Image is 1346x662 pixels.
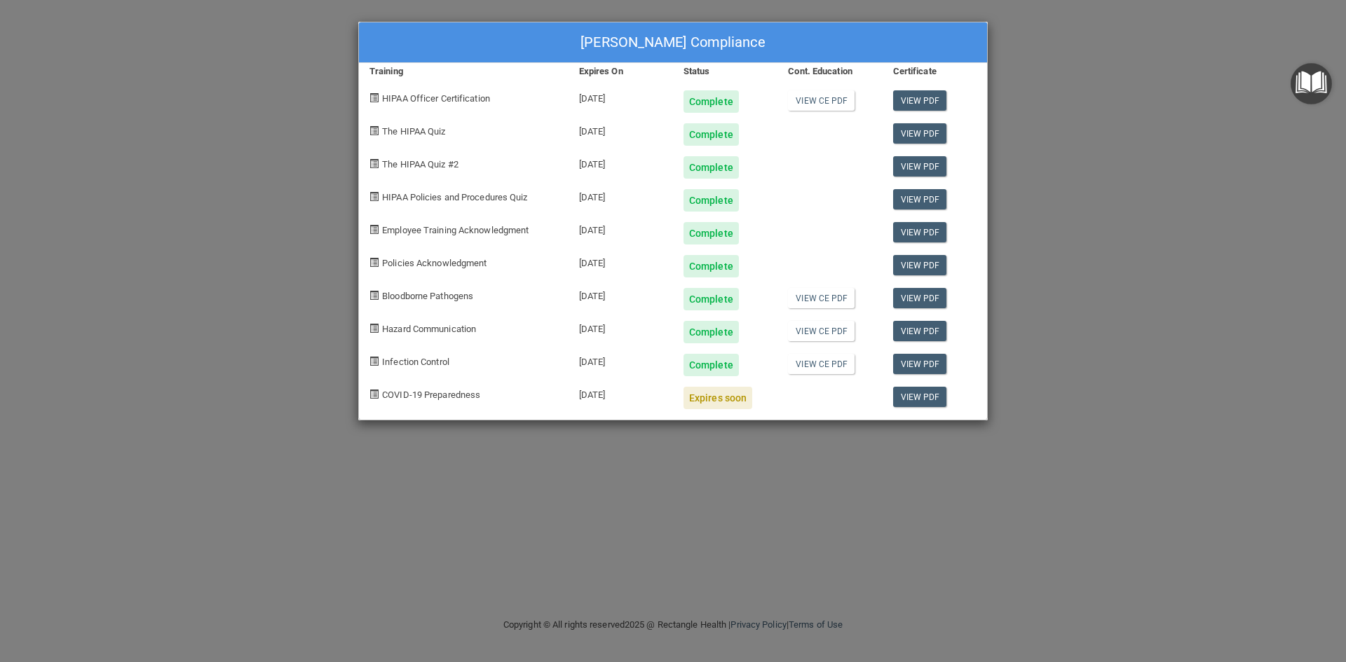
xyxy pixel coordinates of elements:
div: Expires On [569,63,673,80]
a: View CE PDF [788,321,855,341]
span: The HIPAA Quiz #2 [382,159,458,170]
a: View CE PDF [788,354,855,374]
span: COVID-19 Preparedness [382,389,480,400]
span: Infection Control [382,357,449,367]
div: [DATE] [569,80,673,113]
a: View PDF [893,156,947,177]
a: View CE PDF [788,90,855,111]
span: Hazard Communication [382,324,476,334]
div: Status [673,63,777,80]
a: View PDF [893,189,947,209]
div: Complete [684,321,739,343]
div: Complete [684,255,739,277]
div: [DATE] [569,146,673,179]
span: Bloodborne Pathogens [382,291,473,301]
a: View PDF [893,90,947,111]
div: [PERSON_NAME] Compliance [359,22,987,63]
a: View PDF [893,321,947,341]
a: View PDF [893,288,947,308]
a: View PDF [893,354,947,374]
span: HIPAA Policies and Procedures Quiz [382,192,527,202]
div: Complete [684,288,739,310]
span: The HIPAA Quiz [382,126,445,137]
a: View PDF [893,222,947,242]
a: View PDF [893,123,947,144]
div: Training [359,63,569,80]
div: [DATE] [569,343,673,376]
span: Policies Acknowledgment [382,258,487,268]
span: Employee Training Acknowledgment [382,225,529,235]
div: [DATE] [569,179,673,212]
a: View PDF [893,255,947,275]
button: Open Resource Center [1291,63,1332,104]
div: [DATE] [569,244,673,277]
div: Complete [684,90,739,113]
a: View PDF [893,387,947,407]
div: Certificate [883,63,987,80]
div: [DATE] [569,277,673,310]
div: Expires soon [684,387,752,409]
a: View CE PDF [788,288,855,308]
div: Complete [684,189,739,212]
div: [DATE] [569,212,673,244]
div: [DATE] [569,376,673,409]
span: HIPAA Officer Certification [382,93,490,104]
div: Complete [684,123,739,146]
div: Complete [684,354,739,376]
div: [DATE] [569,310,673,343]
div: Cont. Education [777,63,882,80]
div: Complete [684,156,739,179]
div: Complete [684,222,739,244]
div: [DATE] [569,113,673,146]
